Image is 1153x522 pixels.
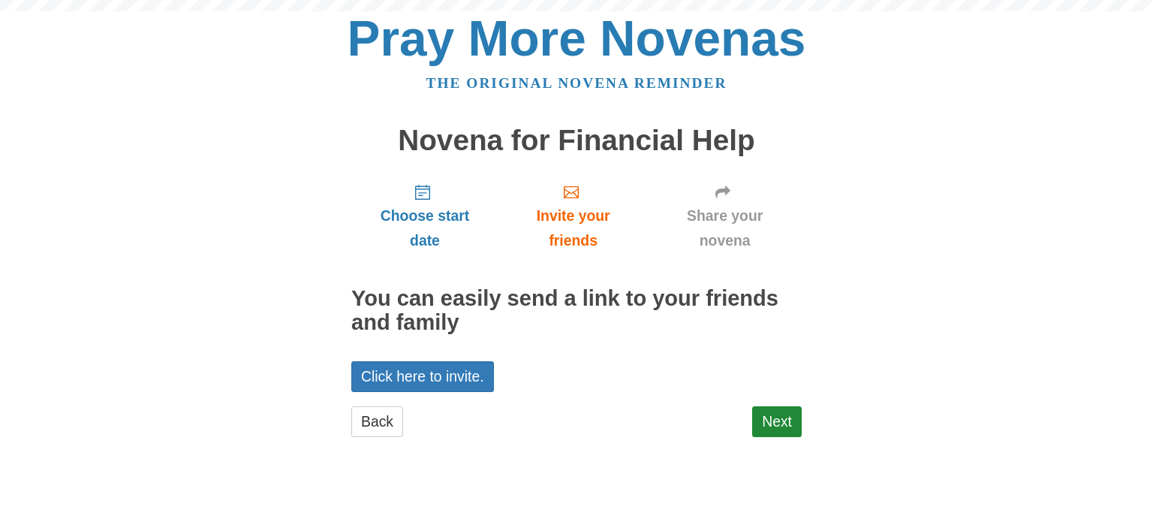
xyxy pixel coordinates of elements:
[351,125,802,157] h1: Novena for Financial Help
[351,287,802,335] h2: You can easily send a link to your friends and family
[498,171,648,261] a: Invite your friends
[426,75,727,91] a: The original novena reminder
[351,406,403,437] a: Back
[351,171,498,261] a: Choose start date
[663,204,787,253] span: Share your novena
[648,171,802,261] a: Share your novena
[351,361,494,392] a: Click here to invite.
[513,204,633,253] span: Invite your friends
[752,406,802,437] a: Next
[366,204,483,253] span: Choose start date
[348,11,806,66] a: Pray More Novenas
